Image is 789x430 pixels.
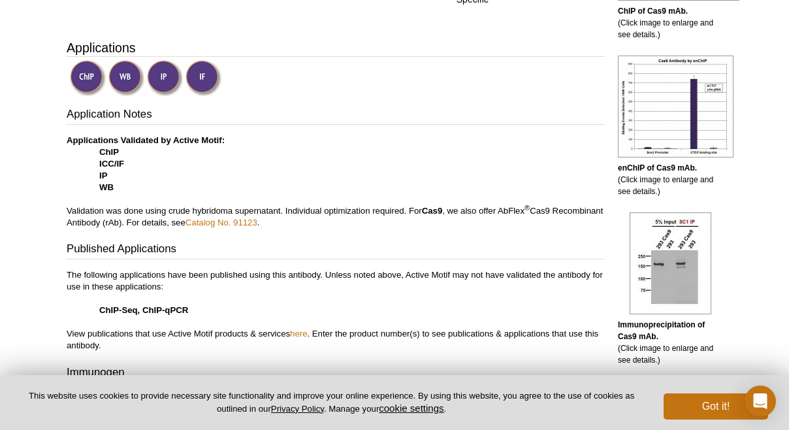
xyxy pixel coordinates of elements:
p: (Click image to enlarge and see details.) [618,162,722,197]
button: Got it! [664,393,768,420]
strong: ICC/IF [99,159,124,169]
button: cookie settings [379,403,443,414]
p: The following applications have been published using this antibody. Unless noted above, Active Mo... [67,269,605,352]
b: Applications Validated by Active Motif: [67,135,225,145]
img: Cas9 antibody (mAb) tested by enChIP. [618,56,733,157]
strong: IP [99,171,107,180]
strong: WB [99,182,114,192]
b: Cas9 [422,206,443,216]
h3: Application Notes [67,107,605,125]
p: (Click image to enlarge and see details.) [618,319,722,366]
a: Privacy Policy [271,404,324,414]
img: Immunoprecipitation Validated [147,60,183,96]
h3: Published Applications [67,241,605,259]
h3: Immunogen [67,365,605,383]
img: Cas9 antibody (mAb) tested by immunoprecipitation. [630,212,711,314]
p: Validation was done using crude hybridoma supernatant. Individual optimization required. For , we... [67,135,605,229]
img: ChIP Validated [70,60,106,96]
p: (Click image to enlarge and see details.) [618,5,722,41]
div: Open Intercom Messenger [745,386,776,417]
a: Catalog No. 91123 [185,218,257,227]
h3: Applications [67,38,605,58]
b: enChIP of Cas9 mAb. [618,163,697,173]
b: Immunoprecipitation of Cas9 mAb. [618,320,705,341]
b: ChIP of Cas9 mAb. [618,7,688,16]
img: Western Blot Validated [108,60,144,96]
strong: ChIP-Seq, ChIP-qPCR [99,305,188,315]
img: Immunofluorescence Validated [185,60,221,96]
sup: ® [524,203,530,211]
a: here [290,329,307,339]
strong: ChIP [99,147,119,157]
p: This website uses cookies to provide necessary site functionality and improve your online experie... [21,390,642,415]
